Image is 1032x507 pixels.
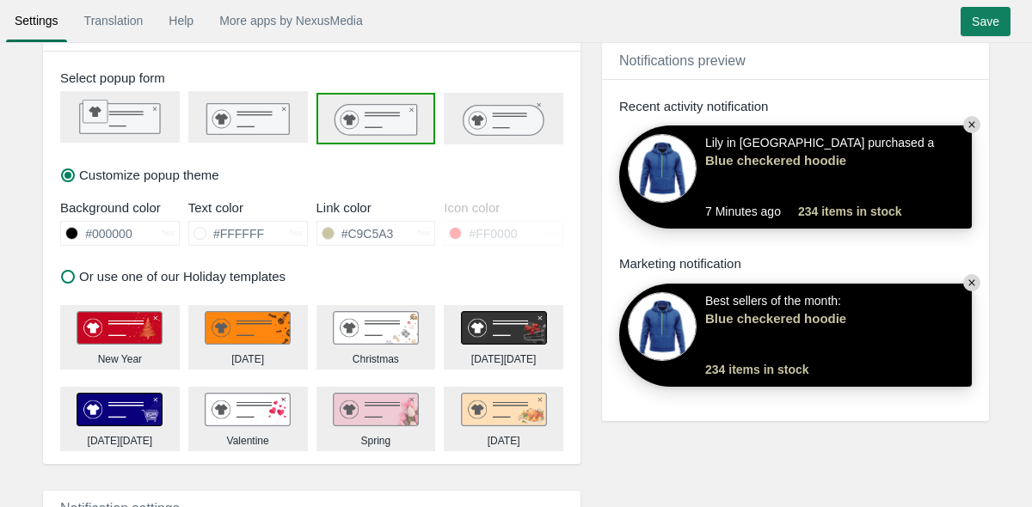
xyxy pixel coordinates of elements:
[353,352,399,367] div: Christmas
[77,393,163,427] img: cyber_monday.png
[61,267,286,285] label: Or use one of our Holiday templates
[205,311,291,345] img: halloweeen.png
[705,309,886,327] a: Blue checkered hoodie
[162,228,175,239] span: hex
[619,254,972,272] div: Marketing notification
[227,434,269,449] div: Valentine
[628,134,697,203] img: 80x80_sample.jpg
[211,5,372,36] a: More apps by NexusMedia
[61,166,219,184] label: Customize popup theme
[471,352,537,367] div: [DATE][DATE]
[705,203,798,220] span: 7 Minutes ago
[361,434,391,449] div: Spring
[6,5,67,36] a: Settings
[705,134,934,203] div: Lily in [GEOGRAPHIC_DATA] purchased a
[705,292,886,361] div: Best sellers of the month:
[333,393,419,427] img: spring.png
[444,199,563,217] div: Icon color
[205,393,291,427] img: valentine.png
[461,393,547,427] img: thanksgiving.png
[418,228,431,239] span: hex
[461,311,547,345] img: black_friday.png
[961,7,1010,36] input: Save
[488,434,520,449] div: [DATE]
[77,311,163,345] img: new_year.png
[88,434,153,449] div: [DATE][DATE]
[798,203,902,220] span: 234 items in stock
[98,352,142,367] div: New Year
[76,5,152,36] a: Translation
[619,97,972,115] div: Recent activity notification
[628,292,697,361] img: 80x80_sample.jpg
[231,352,264,367] div: [DATE]
[47,69,585,87] div: Select popup form
[316,199,436,217] div: Link color
[619,53,746,68] span: Notifications preview
[545,228,558,239] span: hex
[160,5,202,36] a: Help
[290,228,303,239] span: hex
[705,151,886,169] a: Blue checkered hoodie
[333,311,419,345] img: christmas.png
[60,199,180,217] div: Background color
[705,361,809,378] span: 234 items in stock
[188,199,308,217] div: Text color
